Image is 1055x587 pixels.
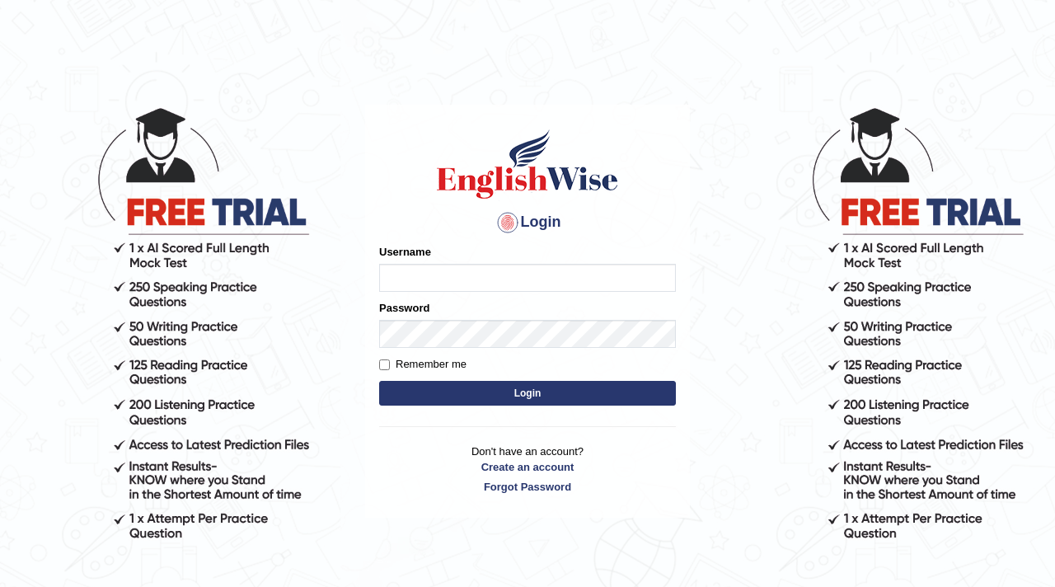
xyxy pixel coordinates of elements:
a: Forgot Password [379,479,676,495]
label: Remember me [379,356,467,373]
input: Remember me [379,359,390,370]
label: Password [379,300,429,316]
img: Logo of English Wise sign in for intelligent practice with AI [434,127,621,201]
button: Login [379,381,676,406]
p: Don't have an account? [379,444,676,495]
a: Create an account [379,459,676,475]
h4: Login [379,209,676,236]
label: Username [379,244,431,260]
